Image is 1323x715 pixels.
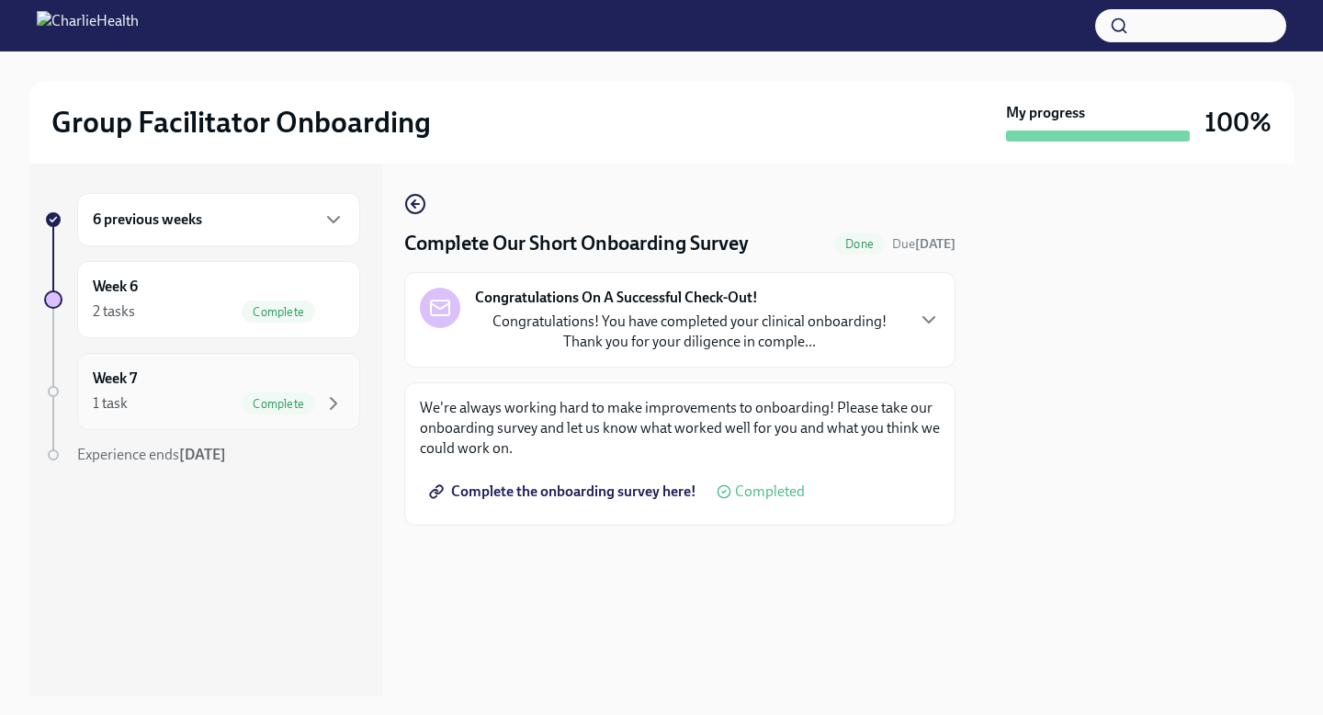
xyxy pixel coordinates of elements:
span: Complete [242,397,315,411]
span: Done [834,237,885,251]
strong: Congratulations On A Successful Check-Out! [475,288,758,308]
a: Complete the onboarding survey here! [420,473,709,510]
h6: Week 6 [93,277,138,297]
strong: My progress [1006,103,1085,123]
h4: Complete Our Short Onboarding Survey [404,230,749,257]
h3: 100% [1204,106,1272,139]
h2: Group Facilitator Onboarding [51,104,431,141]
div: 2 tasks [93,301,135,322]
div: 1 task [93,393,128,414]
h6: 6 previous weeks [93,210,202,230]
div: 6 previous weeks [77,193,360,246]
span: Complete [242,305,315,319]
span: Experience ends [77,446,226,463]
h6: Week 7 [93,369,137,389]
span: Complete the onboarding survey here! [433,482,696,501]
strong: [DATE] [179,446,226,463]
p: We're always working hard to make improvements to onboarding! Please take our onboarding survey a... [420,398,940,459]
span: September 23rd, 2025 10:00 [892,235,955,253]
p: Congratulations! You have completed your clinical onboarding! Thank you for your diligence in com... [475,312,903,352]
span: Due [892,236,955,252]
img: CharlieHealth [37,11,139,40]
strong: [DATE] [915,236,955,252]
span: Completed [735,484,805,499]
a: Week 71 taskComplete [44,353,360,430]
a: Week 62 tasksComplete [44,261,360,338]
